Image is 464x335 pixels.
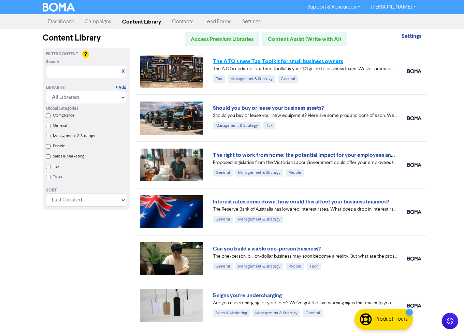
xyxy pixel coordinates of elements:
[407,163,421,167] img: boma
[407,116,421,120] img: boma_accounting
[430,302,464,335] iframe: Chat Widget
[53,164,59,170] label: Tax
[53,123,67,129] label: General
[278,75,298,83] div: General
[46,59,59,65] span: Search
[407,210,421,214] img: boma
[213,152,417,158] a: The right to work from home: the potential impact for your employees and business
[366,2,421,13] a: [PERSON_NAME]
[46,106,126,112] div: Global categories
[53,143,66,149] label: People
[53,174,62,180] label: Tech
[407,257,421,261] img: boma
[46,51,126,57] div: Filter Content
[407,304,421,308] img: boma_accounting
[213,253,397,260] div: The one-person, billion-dollar business may soon become a reality. But what are the pros and cons...
[213,245,321,252] a: Can you build a viable one-person business?
[53,133,95,139] label: Management & Strategy
[116,85,126,91] a: + Add
[302,2,366,13] a: Support & Resources
[407,69,421,73] img: boma
[43,32,130,44] div: Content Library
[252,309,300,317] div: Management & Strategy
[213,292,282,299] a: 5 signs you’re undercharging
[213,300,397,307] div: Are you undercharging for your fees? We’ve got the five warning signs that can help you diagnose ...
[286,263,304,270] div: People
[199,15,237,29] a: Lead Forms
[117,15,166,29] a: Content Library
[213,263,233,270] div: General
[235,263,283,270] div: Management & Strategy
[213,65,397,73] div: The ATO’s updated Tax Time toolkit is your 101 guide to business taxes. We’ve summarised the key ...
[185,32,259,46] a: Access Premium Libraries
[213,112,397,119] div: Should you buy or lease your new equipment? Here are some pros and cons of each. We also can revi...
[213,122,261,130] div: Management & Strategy
[213,159,397,166] div: Proposed legislation from the Victorian Labor Government could offer your employees the right to ...
[237,15,266,29] a: Settings
[235,216,283,223] div: Management & Strategy
[213,206,397,213] div: The Reserve Bank of Australia has lowered interest rates. What does a drop in interest rates mean...
[303,309,323,317] div: General
[213,58,343,65] a: The ATO's new Tax Toolkit for small business owners
[402,33,421,40] strong: Settings
[53,112,75,119] label: Compliance
[402,34,421,39] a: Settings
[263,122,275,130] div: Tax
[213,216,233,223] div: General
[228,75,275,83] div: Management & Strategy
[213,198,389,205] a: Interest rates come down: how could this affect your business finances?
[235,169,283,177] div: Management & Strategy
[43,15,79,29] a: Dashboard
[166,15,199,29] a: Contacts
[122,69,125,74] a: X
[43,3,75,12] img: BOMA Logo
[213,75,225,83] div: Tax
[46,187,126,194] div: Sort
[53,153,84,159] label: Sales & Marketing
[307,263,321,270] div: Tech
[286,169,304,177] div: People
[262,32,347,46] a: Content Assist (Write with AI)
[213,309,250,317] div: Sales & Marketing
[46,85,65,91] div: Libraries
[79,15,117,29] a: Campaigns
[213,169,233,177] div: General
[213,105,324,111] a: Should you buy or lease your business assets?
